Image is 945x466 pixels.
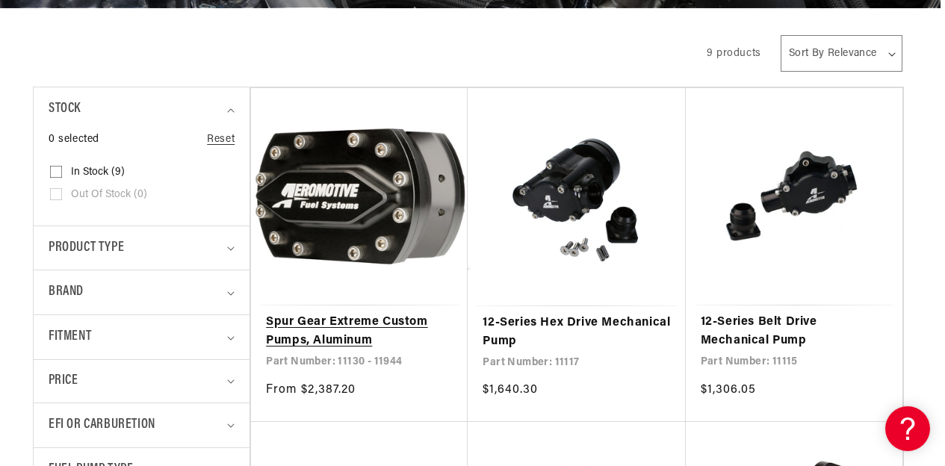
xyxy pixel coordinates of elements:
a: 12-Series Belt Drive Mechanical Pump [701,313,887,351]
summary: Fitment (0 selected) [49,315,235,359]
span: Out of stock (0) [71,188,147,202]
span: EFI or Carburetion [49,414,155,436]
span: 0 selected [49,131,99,148]
span: Price [49,371,78,391]
span: In stock (9) [71,166,125,179]
span: Stock [49,99,81,120]
summary: Product type (0 selected) [49,226,235,270]
summary: Stock (0 selected) [49,87,235,131]
span: 9 products [707,48,761,59]
summary: EFI or Carburetion (0 selected) [49,403,235,447]
span: Brand [49,282,84,303]
a: Reset [207,131,235,148]
span: Product type [49,237,124,259]
span: Fitment [49,326,91,348]
a: Spur Gear Extreme Custom Pumps, Aluminum [266,313,453,351]
summary: Brand (0 selected) [49,270,235,314]
a: 12-Series Hex Drive Mechanical Pump [483,314,670,352]
summary: Price [49,360,235,403]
